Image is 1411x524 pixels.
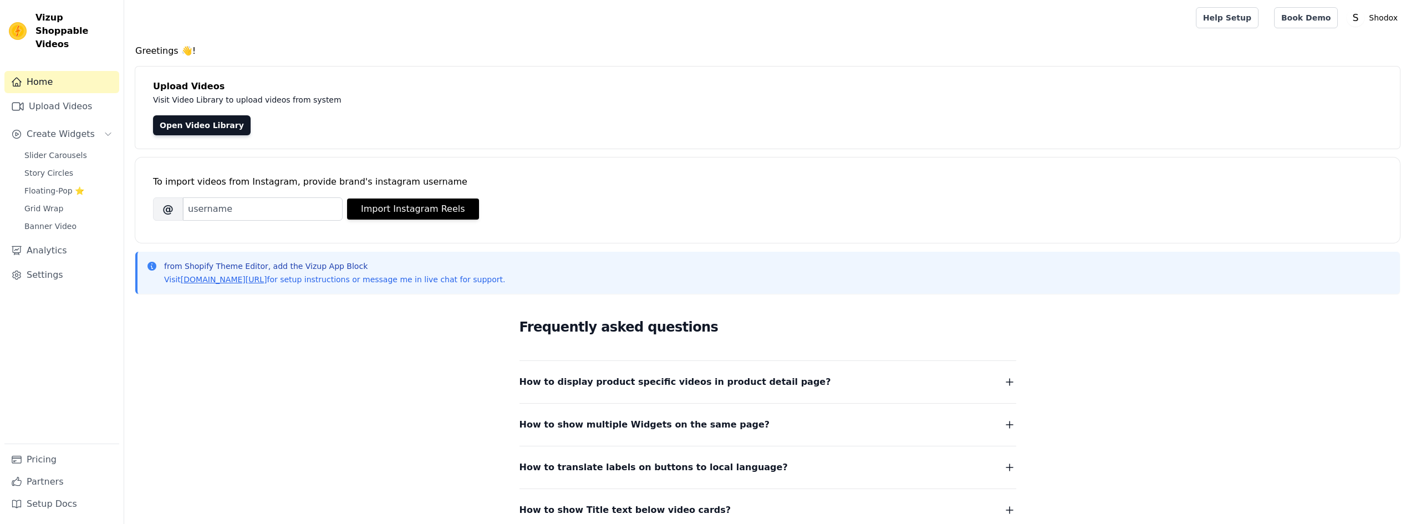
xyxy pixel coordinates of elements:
[181,275,267,284] a: [DOMAIN_NAME][URL]
[24,203,63,214] span: Grid Wrap
[24,167,73,179] span: Story Circles
[24,185,84,196] span: Floating-Pop ⭐
[4,95,119,118] a: Upload Videos
[519,502,731,518] span: How to show Title text below video cards?
[1274,7,1338,28] a: Book Demo
[1196,7,1259,28] a: Help Setup
[4,264,119,286] a: Settings
[164,261,505,272] p: from Shopify Theme Editor, add the Vizup App Block
[1353,12,1359,23] text: S
[9,22,27,40] img: Vizup
[153,175,1382,189] div: To import videos from Instagram, provide brand's instagram username
[153,93,650,106] p: Visit Video Library to upload videos from system
[18,218,119,234] a: Banner Video
[183,197,343,221] input: username
[4,449,119,471] a: Pricing
[153,80,1382,93] h4: Upload Videos
[4,471,119,493] a: Partners
[1347,8,1402,28] button: S Shodox
[4,123,119,145] button: Create Widgets
[35,11,115,51] span: Vizup Shoppable Videos
[1364,8,1402,28] p: Shodox
[24,221,77,232] span: Banner Video
[519,417,1016,433] button: How to show multiple Widgets on the same page?
[135,44,1400,58] h4: Greetings 👋!
[519,460,788,475] span: How to translate labels on buttons to local language?
[18,201,119,216] a: Grid Wrap
[4,71,119,93] a: Home
[18,147,119,163] a: Slider Carousels
[519,502,1016,518] button: How to show Title text below video cards?
[18,183,119,199] a: Floating-Pop ⭐
[153,197,183,221] span: @
[4,493,119,515] a: Setup Docs
[519,374,1016,390] button: How to display product specific videos in product detail page?
[519,374,831,390] span: How to display product specific videos in product detail page?
[519,460,1016,475] button: How to translate labels on buttons to local language?
[4,240,119,262] a: Analytics
[519,316,1016,338] h2: Frequently asked questions
[24,150,87,161] span: Slider Carousels
[519,417,770,433] span: How to show multiple Widgets on the same page?
[164,274,505,285] p: Visit for setup instructions or message me in live chat for support.
[153,115,251,135] a: Open Video Library
[27,128,95,141] span: Create Widgets
[18,165,119,181] a: Story Circles
[347,199,479,220] button: Import Instagram Reels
